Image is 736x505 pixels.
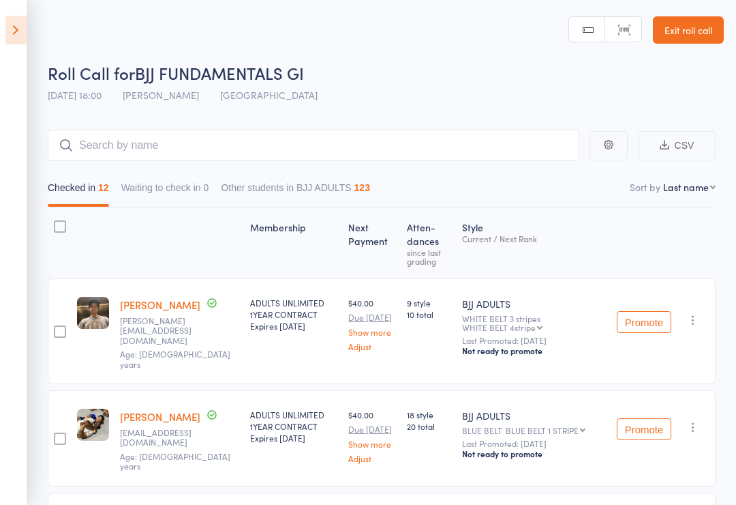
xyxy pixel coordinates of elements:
div: BLUE BELT [462,426,606,435]
img: image1715158784.png [77,409,109,441]
div: Current / Next Rank [462,234,606,243]
div: Not ready to promote [462,448,606,459]
a: Adjust [348,342,396,351]
div: 12 [98,182,109,193]
button: CSV [638,131,716,160]
div: Last name [663,180,709,194]
span: [GEOGRAPHIC_DATA] [220,88,318,102]
div: ADULTS UNLIMITED 1YEAR CONTRACT [250,297,337,332]
div: BJJ ADULTS [462,297,606,311]
div: Expires [DATE] [250,320,337,332]
button: Other students in BJJ ADULTS123 [221,175,370,207]
div: Style [457,214,611,272]
div: WHITE BELT 4stripe [462,323,536,332]
span: 10 total [407,308,451,320]
span: [DATE] 18:00 [48,88,102,102]
div: BLUE BELT 1 STRIPE [506,426,579,435]
small: Due [DATE] [348,424,396,434]
div: ADULTS UNLIMITED 1YEAR CONTRACT [250,409,337,444]
button: Checked in12 [48,175,109,207]
div: Expires [DATE] [250,432,337,444]
button: Waiting to check in0 [121,175,209,207]
div: Membership [245,214,343,272]
span: Roll Call for [48,61,135,84]
small: Due [DATE] [348,313,396,322]
button: Promote [617,311,671,333]
a: Show more [348,328,396,336]
span: BJJ FUNDAMENTALS GI [135,61,304,84]
div: 0 [204,182,209,193]
a: Show more [348,439,396,448]
div: Next Payment [343,214,401,272]
span: Age: [DEMOGRAPHIC_DATA] years [120,348,230,369]
div: $40.00 [348,297,396,351]
div: BJJ ADULTS [462,409,606,422]
span: Age: [DEMOGRAPHIC_DATA] years [120,450,230,472]
small: Last Promoted: [DATE] [462,336,606,345]
small: Danielcasset1738@gmail.com [120,428,209,448]
a: [PERSON_NAME] [120,298,200,312]
div: $40.00 [348,409,396,463]
small: gabrielbertoni@hotmail.com [120,316,209,345]
button: Promote [617,418,671,440]
input: Search by name [48,130,579,161]
div: Not ready to promote [462,345,606,356]
div: Atten­dances [401,214,457,272]
div: 123 [354,182,370,193]
label: Sort by [630,180,660,194]
span: 9 style [407,297,451,308]
div: WHITE BELT 3 stripes [462,314,606,332]
img: image1729159466.png [77,297,109,329]
span: 20 total [407,420,451,432]
small: Last Promoted: [DATE] [462,439,606,448]
a: Adjust [348,454,396,463]
span: 18 style [407,409,451,420]
div: since last grading [407,248,451,265]
a: Exit roll call [653,16,724,44]
span: [PERSON_NAME] [123,88,199,102]
a: [PERSON_NAME] [120,409,200,424]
